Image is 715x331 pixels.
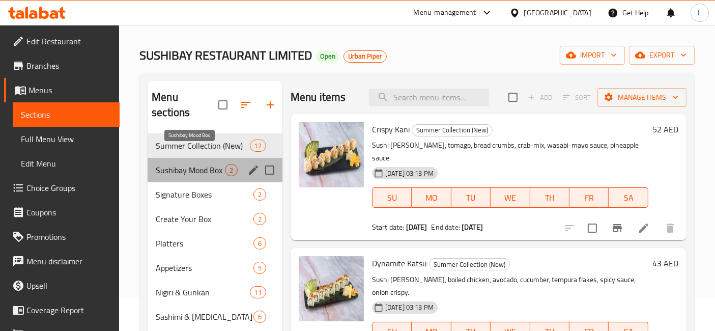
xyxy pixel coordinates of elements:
span: Full Menu View [21,133,111,145]
button: TH [530,187,569,208]
span: Edit Restaurant [26,35,111,47]
span: Select all sections [212,94,234,116]
span: Sections [21,108,111,121]
span: Select section first [556,90,597,105]
span: [DATE] 03:13 PM [381,302,438,312]
p: Sushi [PERSON_NAME], tomago, bread crumbs, crab-mix, wasabi-mayo sauce, pineapple sauce. [372,139,648,164]
span: Create Your Box [156,213,253,225]
div: Summer Collection (New) [412,124,493,136]
span: TH [534,190,565,205]
button: import [560,46,625,65]
a: Choice Groups [4,176,120,200]
div: Sashimi & Tartar [156,311,253,323]
span: Summer Collection (New) [156,140,249,152]
span: Start date: [372,220,405,234]
button: export [629,46,695,65]
span: 11 [250,288,266,297]
span: L [698,7,701,18]
div: items [250,286,266,298]
span: Urban Piper [344,52,386,61]
button: TU [451,187,491,208]
div: Nigiri & Gunkan11 [148,280,282,305]
span: Crispy Kani [372,122,410,137]
span: FR [574,190,605,205]
div: Open [316,50,339,63]
span: WE [495,190,526,205]
div: items [250,140,266,152]
a: Edit menu item [638,222,650,234]
button: SU [372,187,412,208]
div: Sushibay Mood Box2edit [148,158,282,182]
div: Create Your Box2 [148,207,282,231]
span: Summer Collection (New) [412,124,492,136]
span: Sort sections [234,93,258,117]
a: Restaurants management [184,12,287,25]
span: 6 [254,312,266,322]
b: [DATE] [462,220,483,234]
span: Upsell [26,280,111,292]
span: import [568,49,617,62]
span: Add item [524,90,556,105]
span: Manage items [606,91,678,104]
a: Edit Restaurant [4,29,120,53]
div: Summer Collection (New)12 [148,133,282,158]
span: MO [416,190,447,205]
input: search [369,89,489,106]
span: SU [377,190,408,205]
span: 2 [225,165,237,175]
span: Select to update [582,217,603,239]
div: Menu-management [414,7,476,19]
h6: 43 AED [652,256,678,270]
div: Platters6 [148,231,282,256]
button: SA [609,187,648,208]
span: Branches [26,60,111,72]
span: Menu disclaimer [26,255,111,267]
a: Sections [13,102,120,127]
span: 6 [254,239,266,249]
div: items [253,188,266,201]
a: Upsell [4,273,120,298]
div: Sashimi & [MEDICAL_DATA]6 [148,305,282,329]
span: Summer Collection (New) [430,259,509,270]
span: Platters [156,237,253,250]
span: Dynamite Katsu [372,256,427,271]
button: Manage items [597,88,687,107]
div: Appetizers5 [148,256,282,280]
div: items [253,237,266,250]
span: [DATE] 03:13 PM [381,169,438,178]
button: MO [412,187,451,208]
button: Branch-specific-item [605,216,630,240]
img: Crispy Kani [299,122,364,187]
span: Signature Boxes [156,188,253,201]
span: SUSHIBAY RESTAURANT LIMITED [139,44,312,67]
h6: 52 AED [652,122,678,136]
a: Full Menu View [13,127,120,151]
button: FR [569,187,609,208]
a: Menu disclaimer [4,249,120,273]
a: Edit Menu [13,151,120,176]
span: Select section [502,87,524,108]
div: Signature Boxes2 [148,182,282,207]
span: 5 [254,263,266,273]
span: SA [613,190,644,205]
span: Open [316,52,339,61]
b: [DATE] [406,220,427,234]
div: [GEOGRAPHIC_DATA] [524,7,591,18]
span: Edit Menu [21,157,111,170]
button: edit [246,162,261,178]
span: Coupons [26,206,111,218]
a: Branches [4,53,120,78]
img: Dynamite Katsu [299,256,364,321]
button: delete [658,216,682,240]
span: Appetizers [156,262,253,274]
span: End date: [432,220,460,234]
span: Nigiri & Gunkan [156,286,249,298]
p: Sushi [PERSON_NAME], boiled chicken, avocado, cucumber, tempura flakes, spicy sauce, onion crispy. [372,273,648,299]
span: Choice Groups [26,182,111,194]
span: Coverage Report [26,304,111,316]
